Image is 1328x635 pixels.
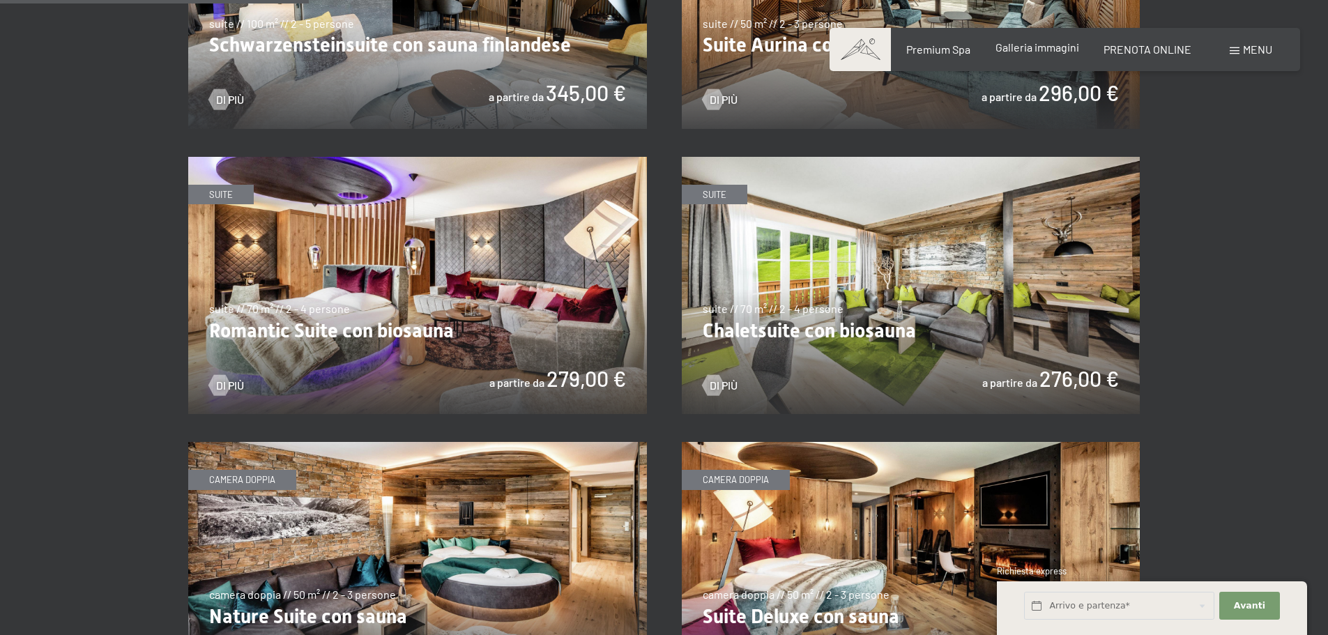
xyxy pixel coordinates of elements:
a: Romantic Suite con biosauna [188,158,647,166]
a: Suite Deluxe con sauna [682,443,1140,451]
span: Di più [216,378,244,393]
img: Romantic Suite con biosauna [188,157,647,415]
img: Chaletsuite con biosauna [682,157,1140,415]
span: Di più [710,378,738,393]
a: PRENOTA ONLINE [1104,43,1191,56]
span: Menu [1243,43,1272,56]
a: Di più [703,378,738,393]
span: Di più [710,92,738,107]
a: Chaletsuite con biosauna [682,158,1140,166]
a: Di più [703,92,738,107]
a: Premium Spa [906,43,970,56]
span: Richiesta express [997,565,1067,576]
button: Avanti [1219,592,1279,620]
a: Di più [209,92,244,107]
a: Galleria immagini [995,40,1079,54]
a: Di più [209,378,244,393]
a: Nature Suite con sauna [188,443,647,451]
span: Avanti [1234,599,1265,612]
span: Di più [216,92,244,107]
